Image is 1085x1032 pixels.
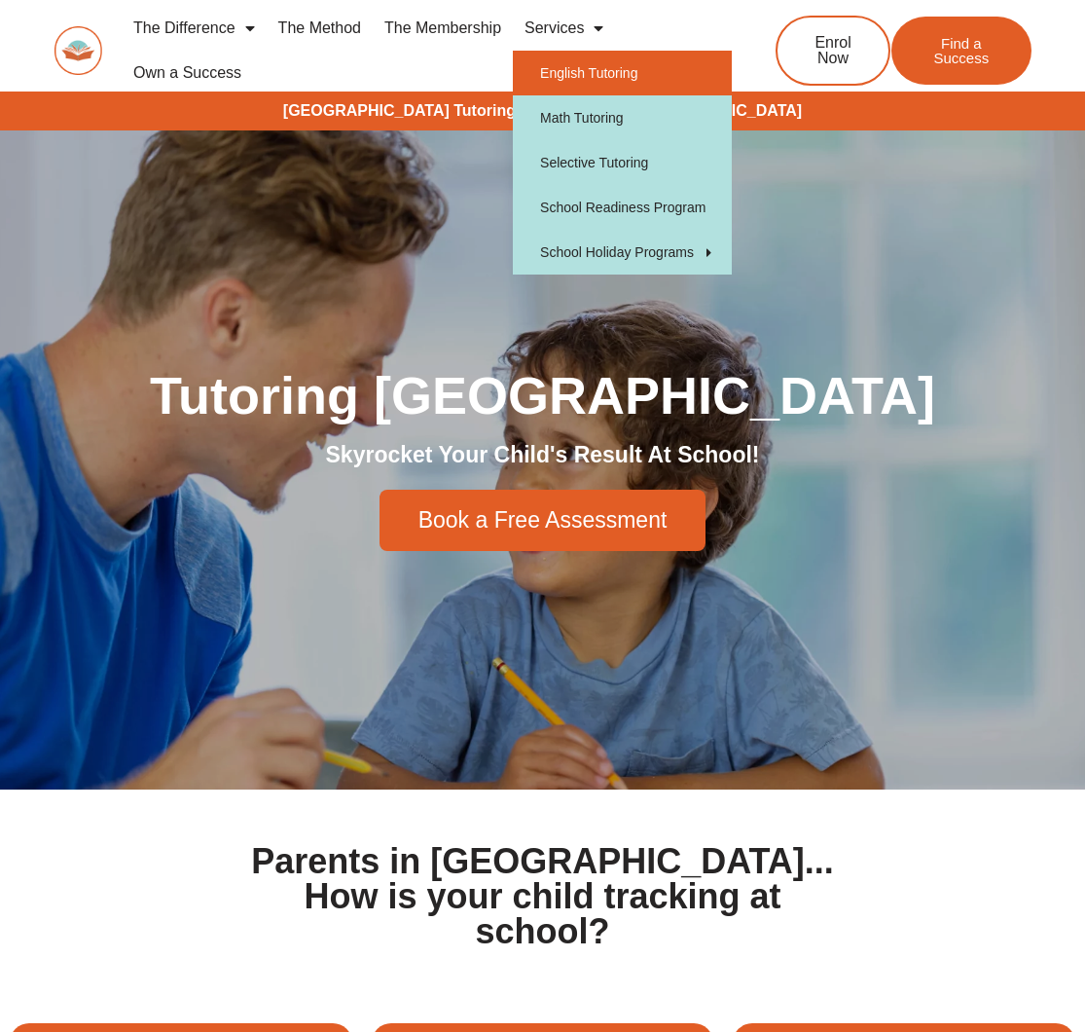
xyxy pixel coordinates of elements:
[418,509,668,532] span: Book a Free Assessment
[776,16,890,86] a: Enrol Now
[10,369,1075,422] h1: Tutoring [GEOGRAPHIC_DATA]
[513,51,732,275] ul: Services
[122,6,720,95] nav: Menu
[921,36,1002,65] span: Find a Success
[10,441,1075,470] h2: Skyrocket Your Child's Result At School!
[891,17,1031,85] a: Find a Success
[513,6,615,51] a: Services
[513,230,732,275] a: School Holiday Programs
[243,844,843,949] h1: Parents in [GEOGRAPHIC_DATA]... How is your child tracking at school?
[122,51,253,95] a: Own a Success
[122,6,267,51] a: The Difference
[807,35,859,66] span: Enrol Now
[380,490,706,551] a: Book a Free Assessment
[513,95,732,140] a: Math Tutoring
[513,51,732,95] a: English Tutoring
[513,140,732,185] a: Selective Tutoring
[373,6,513,51] a: The Membership
[751,812,1085,1032] iframe: Chat Widget
[513,185,732,230] a: School Readiness Program
[267,6,373,51] a: The Method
